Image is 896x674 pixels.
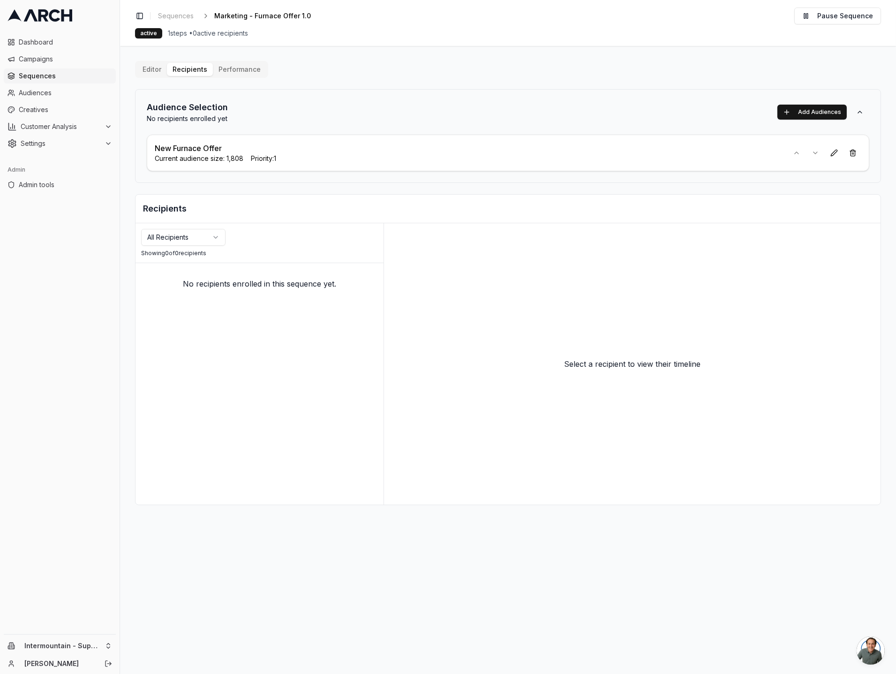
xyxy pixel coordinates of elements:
[19,180,112,189] span: Admin tools
[19,88,112,98] span: Audiences
[794,8,881,24] button: Pause Sequence
[251,154,276,163] span: Priority: 1
[155,154,243,163] span: Current audience size: 1,808
[4,68,116,83] a: Sequences
[143,202,873,215] h2: Recipients
[24,659,94,668] a: [PERSON_NAME]
[154,9,326,23] nav: breadcrumb
[777,105,847,120] button: Add Audiences
[167,63,213,76] button: Recipients
[213,63,266,76] button: Performance
[384,223,881,505] div: Select a recipient to view their timeline
[857,636,885,665] div: Open chat
[4,35,116,50] a: Dashboard
[4,177,116,192] a: Admin tools
[4,638,116,653] button: Intermountain - Superior Water & Air
[4,119,116,134] button: Customer Analysis
[21,139,101,148] span: Settings
[4,136,116,151] button: Settings
[168,29,248,38] span: 1 steps • 0 active recipients
[102,657,115,670] button: Log out
[141,250,378,257] div: Showing 0 of 0 recipients
[158,11,194,21] span: Sequences
[21,122,101,131] span: Customer Analysis
[147,101,228,114] h2: Audience Selection
[147,114,228,123] p: No recipients enrolled yet
[19,38,112,47] span: Dashboard
[4,52,116,67] a: Campaigns
[4,162,116,177] div: Admin
[136,263,384,304] div: No recipients enrolled in this sequence yet.
[4,85,116,100] a: Audiences
[137,63,167,76] button: Editor
[4,102,116,117] a: Creatives
[155,143,222,154] p: New Furnace Offer
[19,105,112,114] span: Creatives
[135,28,162,38] div: active
[19,71,112,81] span: Sequences
[19,54,112,64] span: Campaigns
[154,9,197,23] a: Sequences
[214,11,311,21] span: Marketing - Furnace Offer 1.0
[24,642,101,650] span: Intermountain - Superior Water & Air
